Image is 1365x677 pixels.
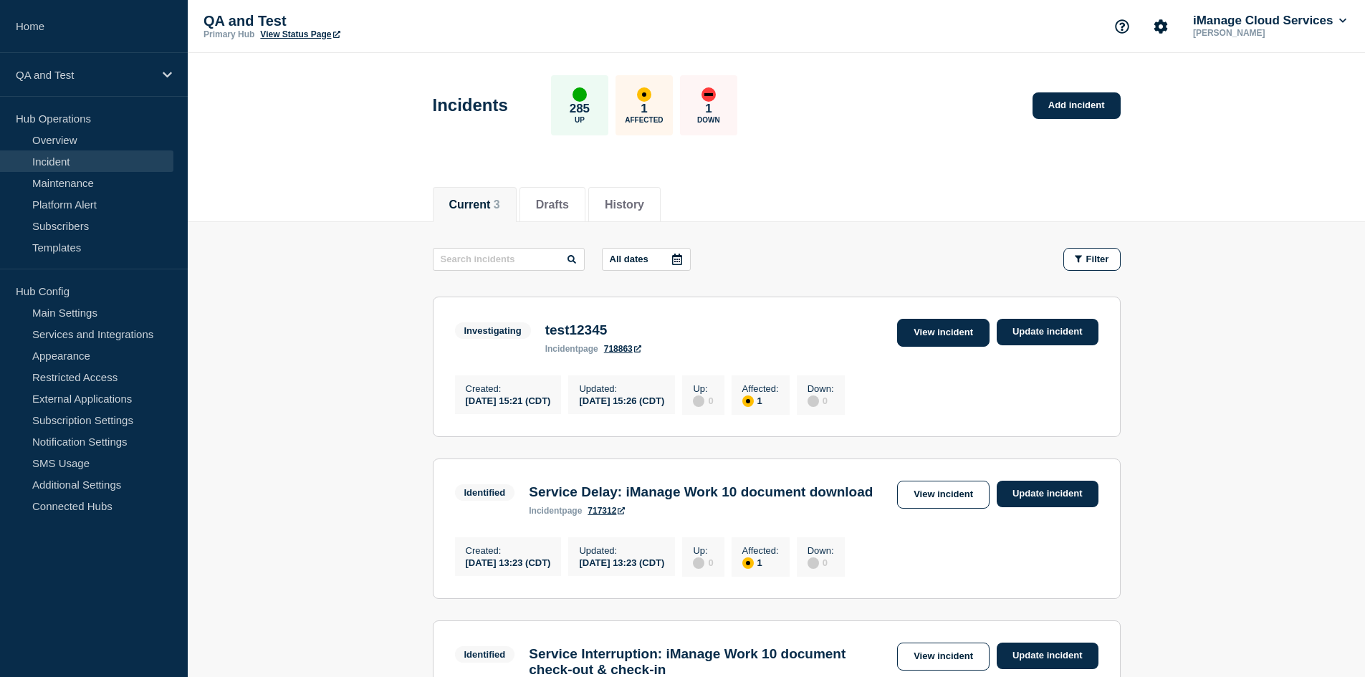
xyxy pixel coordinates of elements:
[742,394,779,407] div: 1
[570,102,590,116] p: 285
[808,557,819,569] div: disabled
[433,248,585,271] input: Search incidents
[693,395,704,407] div: disabled
[1107,11,1137,42] button: Support
[466,556,551,568] div: [DATE] 13:23 (CDT)
[455,646,515,663] span: Identified
[529,484,873,500] h3: Service Delay: iManage Work 10 document download
[1063,248,1121,271] button: Filter
[433,95,508,115] h1: Incidents
[545,344,578,354] span: incident
[897,319,990,347] a: View incident
[536,198,569,211] button: Drafts
[529,506,562,516] span: incident
[545,344,598,354] p: page
[705,102,712,116] p: 1
[625,116,663,124] p: Affected
[455,484,515,501] span: Identified
[605,198,644,211] button: History
[579,556,664,568] div: [DATE] 13:23 (CDT)
[808,395,819,407] div: disabled
[455,322,531,339] span: Investigating
[637,87,651,102] div: affected
[466,394,551,406] div: [DATE] 15:21 (CDT)
[808,394,834,407] div: 0
[579,383,664,394] p: Updated :
[604,344,641,354] a: 718863
[897,643,990,671] a: View incident
[808,556,834,569] div: 0
[573,87,587,102] div: up
[997,643,1098,669] a: Update incident
[701,87,716,102] div: down
[579,545,664,556] p: Updated :
[203,13,490,29] p: QA and Test
[575,116,585,124] p: Up
[610,254,648,264] p: All dates
[693,394,713,407] div: 0
[466,383,551,394] p: Created :
[997,319,1098,345] a: Update incident
[897,481,990,509] a: View incident
[1190,14,1349,28] button: iManage Cloud Services
[808,383,834,394] p: Down :
[602,248,691,271] button: All dates
[742,383,779,394] p: Affected :
[1033,92,1121,119] a: Add incident
[641,102,647,116] p: 1
[545,322,641,338] h3: test12345
[693,556,713,569] div: 0
[588,506,625,516] a: 717312
[449,198,500,211] button: Current 3
[742,556,779,569] div: 1
[693,545,713,556] p: Up :
[466,545,551,556] p: Created :
[693,557,704,569] div: disabled
[494,198,500,211] span: 3
[808,545,834,556] p: Down :
[1086,254,1109,264] span: Filter
[16,69,153,81] p: QA and Test
[1190,28,1339,38] p: [PERSON_NAME]
[579,394,664,406] div: [DATE] 15:26 (CDT)
[693,383,713,394] p: Up :
[529,506,582,516] p: page
[742,557,754,569] div: affected
[742,545,779,556] p: Affected :
[997,481,1098,507] a: Update incident
[742,395,754,407] div: affected
[260,29,340,39] a: View Status Page
[697,116,720,124] p: Down
[1146,11,1176,42] button: Account settings
[203,29,254,39] p: Primary Hub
